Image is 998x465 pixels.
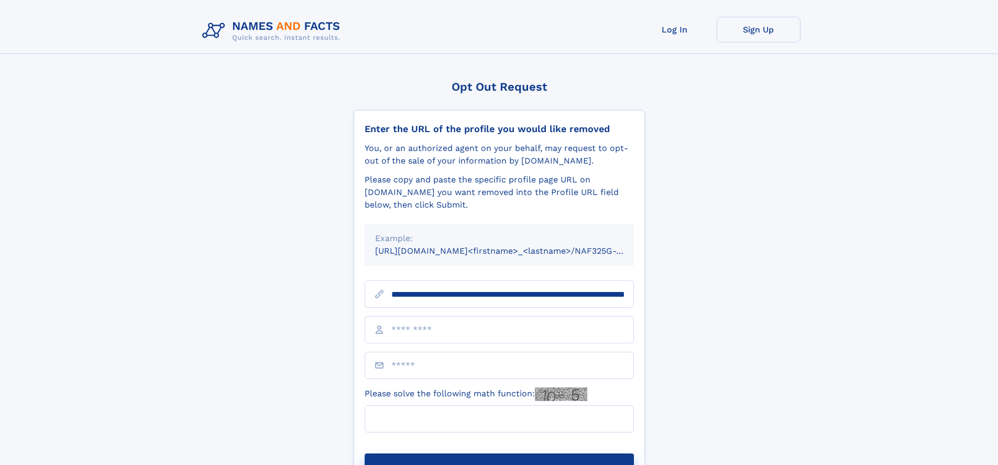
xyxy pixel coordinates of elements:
[633,17,717,42] a: Log In
[365,142,634,167] div: You, or an authorized agent on your behalf, may request to opt-out of the sale of your informatio...
[365,123,634,135] div: Enter the URL of the profile you would like removed
[198,17,349,45] img: Logo Names and Facts
[717,17,800,42] a: Sign Up
[354,80,645,93] div: Opt Out Request
[365,174,634,211] div: Please copy and paste the specific profile page URL on [DOMAIN_NAME] you want removed into the Pr...
[375,246,654,256] small: [URL][DOMAIN_NAME]<firstname>_<lastname>/NAF325G-xxxxxxxx
[365,387,587,401] label: Please solve the following math function:
[375,232,623,245] div: Example:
